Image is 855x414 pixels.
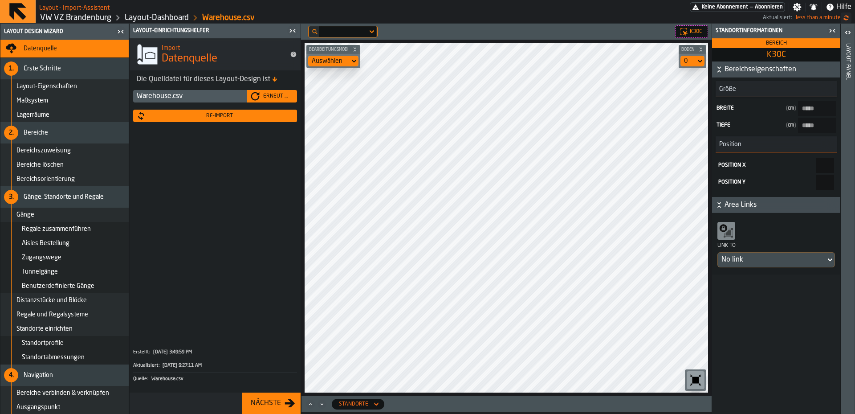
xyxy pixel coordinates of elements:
[688,373,703,387] svg: Zoom und Position zurücksetzen
[680,56,704,66] div: DropdownMenuValue-default-floor
[0,222,129,236] li: menu Regale zusammenführen
[717,122,782,128] span: Tiefe
[125,13,189,23] a: link-to-/wh/i/fa05c68f-4c9c-4120-ba7f-9a7e5740d4da/designer
[712,24,840,38] header: Standortinformationen
[845,41,851,412] div: Layout-Panel
[16,297,87,304] span: Distanzstücke und Blöcke
[133,349,152,355] div: Erstellt
[16,161,64,168] span: Bereiche löschen
[16,325,73,332] span: Standorte einrichten
[725,200,839,210] span: Area Links
[0,208,129,222] li: menu Gänge
[39,3,110,12] h2: Sub Title
[0,386,129,400] li: menu Bereiche verbinden & verknüpfen
[137,74,293,85] div: Die Quelldatei für dieses Layout-Design ist
[0,24,129,40] header: Layout Design Wizard
[717,242,835,252] div: Link to
[716,118,837,133] label: input-value-Tiefe
[685,369,706,391] div: button-toolbar-undefined
[0,186,129,208] li: menu Gänge, Standorte und Regale
[0,350,129,365] li: menu Standortabmessungen
[16,389,109,397] span: Bereiche verbinden & verknüpfen
[0,307,129,322] li: menu Regale und Regalsysteme
[0,143,129,158] li: menu Bereichszuweisung
[680,47,696,52] span: Boden
[4,61,18,76] div: 1.
[4,126,18,140] div: 2.
[22,254,61,261] span: Zugangswege
[716,81,837,97] h3: title-section-Größe
[16,404,60,411] span: Ausgangspunkt
[721,254,822,265] div: DropdownMenuValue-
[114,26,127,37] label: button-toggle-Schließe mich
[0,236,129,250] li: menu Aisles Bestellung
[0,250,129,265] li: menu Zugangswege
[0,322,129,336] li: menu Standorte einrichten
[690,2,785,12] a: link-to-/wh/i/fa05c68f-4c9c-4120-ba7f-9a7e5740d4da/pricing/
[133,373,297,385] button: Quelle:Warehouse.csv
[151,376,183,382] span: Warehouse.csv
[0,94,129,108] li: menu Maßsystem
[24,129,48,136] span: Bereiche
[307,47,350,52] span: Bearbeitungsmodi
[317,400,327,409] button: Minimize
[750,4,753,10] span: —
[0,79,129,94] li: menu Layout-Eigenschaften
[133,346,297,359] button: Erstellt:[DATE] 3:49:59 PM
[247,398,285,409] div: Nächste
[332,399,384,410] div: DropdownMenuValue-locations
[22,340,64,347] span: Standortprofile
[133,376,151,382] div: Quelle
[40,13,111,23] a: link-to-/wh/i/fa05c68f-4c9c-4120-ba7f-9a7e5740d4da
[131,28,286,34] div: Layout-Einrichtungshelfer
[2,29,114,35] div: Layout Design Wizard
[716,86,736,93] span: Größe
[16,83,77,90] span: Layout-Eigenschaften
[16,211,34,218] span: Gänge
[133,90,247,102] div: Warehouse.csv
[0,172,129,186] li: menu Bereichsorientierung
[0,40,129,58] li: menu Datenquelle
[286,25,299,36] label: button-toggle-Schließe mich
[717,220,835,267] div: Link toDropdownMenuValue-
[0,265,129,279] li: menu Tunnelgänge
[312,57,346,65] div: DropdownMenuValue-none
[0,158,129,172] li: menu Bereiche löschen
[0,293,129,307] li: menu Distanzstücke und Blöcke
[308,56,358,66] div: DropdownMenuValue-none
[130,24,301,38] header: Layout-Einrichtungshelfer
[133,363,162,369] div: Aktualisiert
[4,368,18,382] div: 4.
[133,110,297,122] button: button-Re-Import
[312,29,318,34] div: hide filter
[133,359,297,372] div: KeyValueItem-Aktualisiert
[133,359,297,372] button: Aktualisiert:[DATE] 9:27:11 AM
[22,240,69,247] span: Aisles Bestellung
[789,3,805,12] label: button-toggle-Einstellungen
[712,197,840,213] button: button-
[0,58,129,79] li: menu Erste Schritte
[163,363,202,369] span: [DATE] 9:27:11 AM
[22,283,94,290] span: Benutzerdefinierte Gänge
[718,180,745,185] span: Position Y
[202,13,255,23] a: link-to-/wh/i/fa05c68f-4c9c-4120-ba7f-9a7e5740d4da/import/layout/6f9ba36c-85ad-4516-bb3a-cd4c2f15...
[260,93,293,99] div: Erneut hochladen
[822,2,855,12] label: button-toggle-Hilfe
[794,106,796,111] span: )
[786,106,788,111] span: (
[842,25,854,41] label: button-toggle-Öffnen
[162,52,217,66] span: Datenquelle
[0,365,129,386] li: menu Navigation
[39,12,401,23] nav: Breadcrumb
[755,4,783,10] span: Abonnieren
[149,349,150,355] span: :
[796,15,841,21] span: 10/9/2025, 10:27:11 AM
[716,101,837,116] label: input-value-Breite
[159,363,159,369] span: :
[153,349,192,355] span: [DATE] 3:49:59 PM
[130,38,301,70] div: title-Datenquelle
[0,108,129,122] li: menu Lagerräume
[798,118,836,133] input: input-value-Tiefe input-value-Tiefe
[306,45,360,54] button: button-
[806,3,822,12] label: button-toggle-Benachrichtigungen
